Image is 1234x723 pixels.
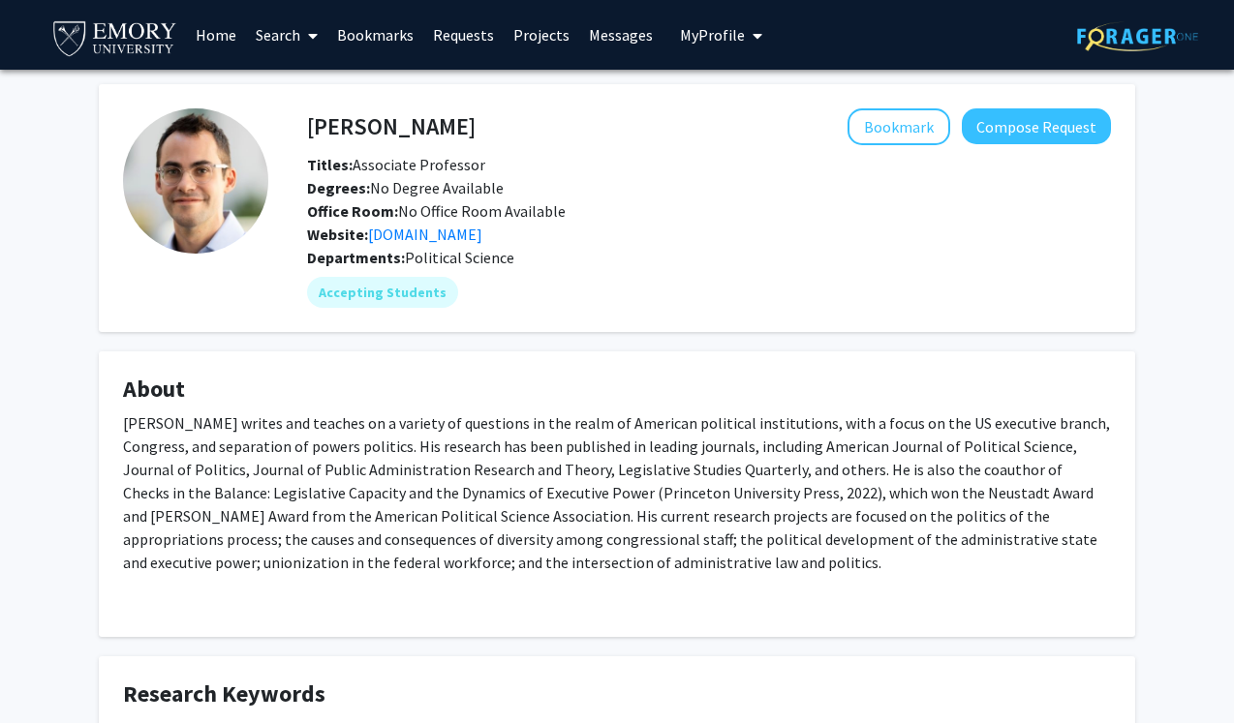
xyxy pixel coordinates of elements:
img: Emory University Logo [50,15,179,59]
b: Website: [307,225,368,244]
b: Departments: [307,248,405,267]
mat-chip: Accepting Students [307,277,458,308]
img: ForagerOne Logo [1077,21,1198,51]
a: Bookmarks [327,1,423,69]
a: Requests [423,1,504,69]
button: Add Alexander Bolton to Bookmarks [848,108,950,145]
a: Opens in a new tab [368,225,482,244]
h4: About [123,376,1111,404]
a: Messages [579,1,663,69]
b: Titles: [307,155,353,174]
span: No Office Room Available [307,201,566,221]
span: Political Science [405,248,514,267]
h4: Research Keywords [123,680,1111,708]
a: Home [186,1,246,69]
p: [PERSON_NAME] writes and teaches on a variety of questions in the realm of American political ins... [123,411,1111,574]
b: Degrees: [307,178,370,197]
button: Compose Request to Alexander Bolton [962,108,1111,144]
img: Profile Picture [123,108,268,254]
a: Search [246,1,327,69]
b: Office Room: [307,201,398,221]
h4: [PERSON_NAME] [307,108,476,144]
iframe: Chat [1152,636,1219,708]
span: Associate Professor [307,155,485,174]
span: No Degree Available [307,178,504,197]
a: Projects [504,1,579,69]
span: My Profile [680,25,745,45]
